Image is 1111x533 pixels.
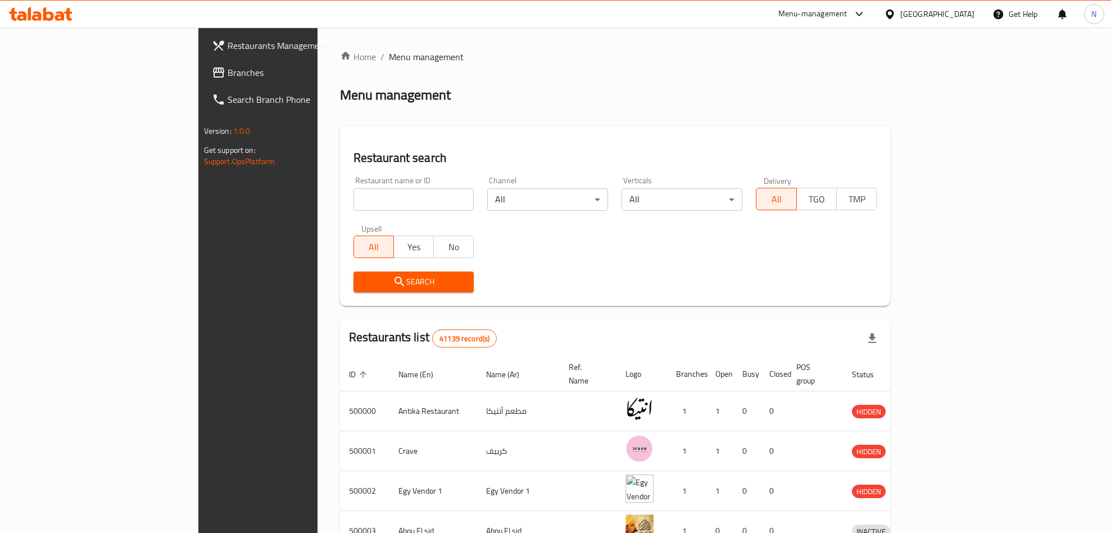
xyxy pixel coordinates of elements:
[761,191,792,207] span: All
[340,50,891,64] nav: breadcrumb
[796,360,829,387] span: POS group
[706,357,733,391] th: Open
[233,124,251,138] span: 1.0.0
[667,391,706,431] td: 1
[760,391,787,431] td: 0
[667,431,706,471] td: 1
[353,236,394,258] button: All
[353,188,474,211] input: Search for restaurant name or ID..
[353,272,474,292] button: Search
[398,239,429,255] span: Yes
[433,236,474,258] button: No
[625,435,654,463] img: Crave
[852,405,886,418] span: HIDDEN
[841,191,872,207] span: TMP
[477,471,560,511] td: Egy Vendor 1
[228,66,375,79] span: Branches
[438,239,469,255] span: No
[760,431,787,471] td: 0
[859,325,886,352] div: Export file
[389,431,477,471] td: Crave
[616,357,667,391] th: Logo
[203,32,384,59] a: Restaurants Management
[228,39,375,52] span: Restaurants Management
[706,391,733,431] td: 1
[852,485,886,498] div: HIDDEN
[706,431,733,471] td: 1
[764,177,792,184] label: Delivery
[733,357,760,391] th: Busy
[667,357,706,391] th: Branches
[487,188,608,211] div: All
[625,395,654,423] img: Antika Restaurant
[361,224,382,232] label: Upsell
[667,471,706,511] td: 1
[760,471,787,511] td: 0
[625,475,654,503] img: Egy Vendor 1
[389,50,464,64] span: Menu management
[433,333,496,344] span: 41139 record(s)
[569,360,603,387] span: Ref. Name
[349,368,370,381] span: ID
[796,188,837,210] button: TGO
[349,329,497,347] h2: Restaurants list
[852,445,886,458] div: HIDDEN
[228,93,375,106] span: Search Branch Phone
[389,471,477,511] td: Egy Vendor 1
[900,8,974,20] div: [GEOGRAPHIC_DATA]
[852,485,886,498] span: HIDDEN
[706,471,733,511] td: 1
[760,357,787,391] th: Closed
[852,445,886,458] span: HIDDEN
[756,188,796,210] button: All
[733,471,760,511] td: 0
[852,368,888,381] span: Status
[359,239,389,255] span: All
[203,86,384,113] a: Search Branch Phone
[393,236,434,258] button: Yes
[432,329,497,347] div: Total records count
[362,275,465,289] span: Search
[389,391,477,431] td: Antika Restaurant
[486,368,534,381] span: Name (Ar)
[340,86,451,104] h2: Menu management
[203,59,384,86] a: Branches
[353,150,877,166] h2: Restaurant search
[477,391,560,431] td: مطعم أنتيكا
[622,188,742,211] div: All
[733,431,760,471] td: 0
[204,154,275,169] a: Support.OpsPlatform
[1091,8,1096,20] span: N
[398,368,448,381] span: Name (En)
[778,7,847,21] div: Menu-management
[801,191,832,207] span: TGO
[477,431,560,471] td: كرييف
[852,405,886,418] div: HIDDEN
[204,143,256,157] span: Get support on:
[733,391,760,431] td: 0
[204,124,232,138] span: Version:
[836,188,877,210] button: TMP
